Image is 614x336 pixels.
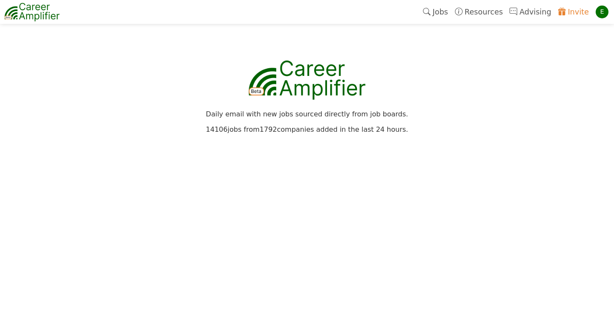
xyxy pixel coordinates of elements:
a: Advising [506,2,554,22]
div: Daily email with new jobs sourced directly from job boards. [50,111,565,118]
a: Resources [452,2,507,22]
div: E [596,6,608,18]
a: Jobs [420,2,452,22]
div: 14106 jobs from 1792 companies added in the last 24 hours. [50,126,565,133]
img: career-amplifier-logo.png [243,57,371,102]
a: Invite [555,2,592,22]
img: career-amplifier-logo.png [4,1,60,23]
